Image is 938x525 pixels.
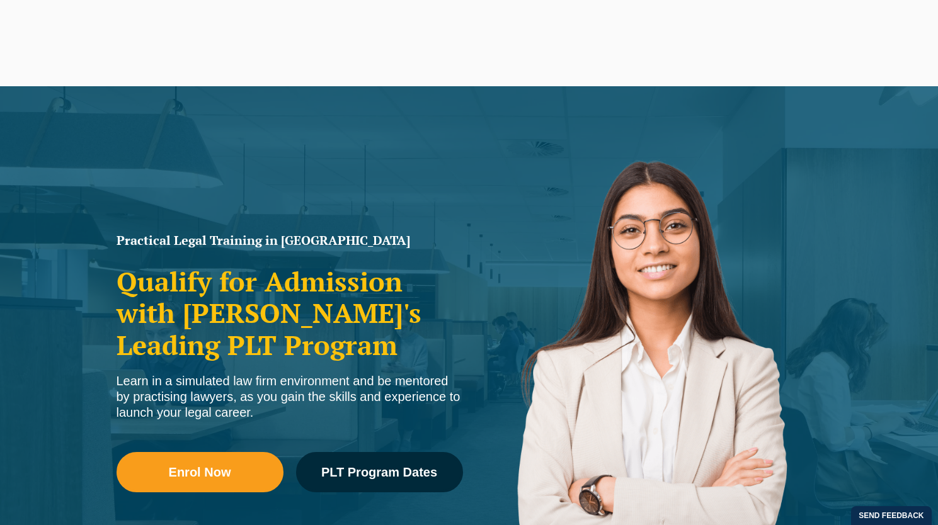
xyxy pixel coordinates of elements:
[169,466,231,478] span: Enrol Now
[117,373,463,421] div: Learn in a simulated law firm environment and be mentored by practising lawyers, as you gain the ...
[321,466,437,478] span: PLT Program Dates
[117,234,463,247] h1: Practical Legal Training in [GEOGRAPHIC_DATA]
[117,452,283,492] a: Enrol Now
[117,266,463,361] h2: Qualify for Admission with [PERSON_NAME]'s Leading PLT Program
[296,452,463,492] a: PLT Program Dates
